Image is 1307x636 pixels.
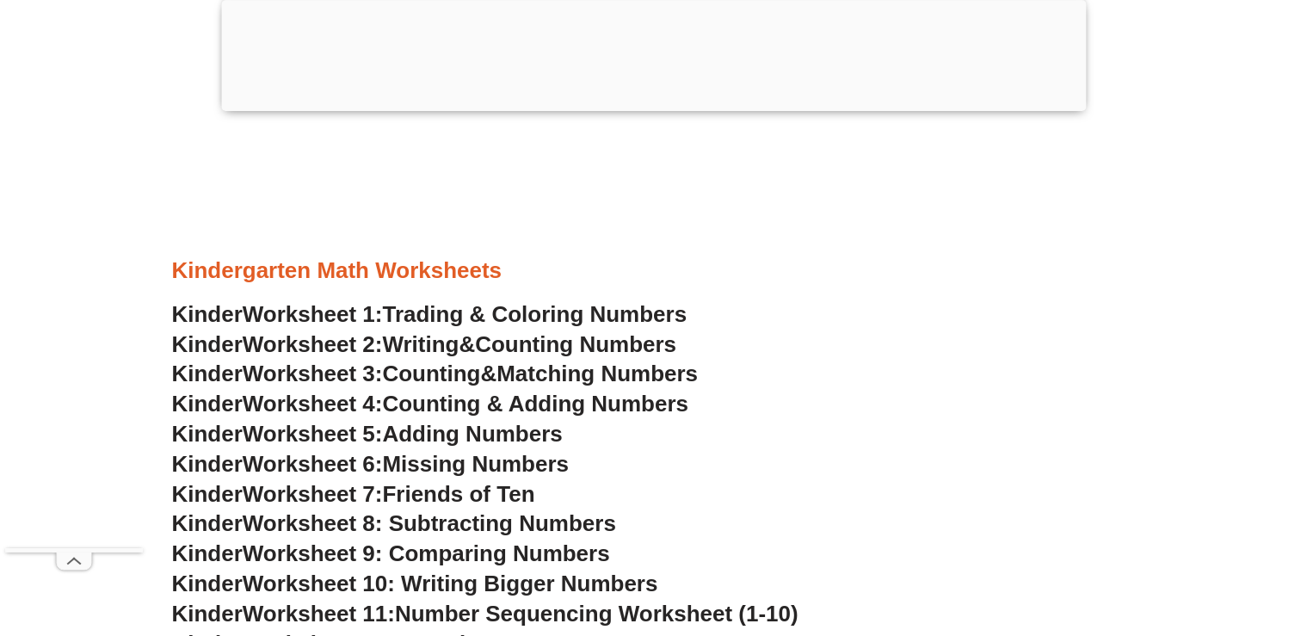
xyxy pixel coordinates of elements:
[172,540,610,566] a: KinderWorksheet 9: Comparing Numbers
[383,421,563,447] span: Adding Numbers
[383,361,481,386] span: Counting
[243,601,395,627] span: Worksheet 11:
[383,391,689,417] span: Counting & Adding Numbers
[475,331,676,357] span: Counting Numbers
[172,571,658,596] a: KinderWorksheet 10: Writing Bigger Numbers
[383,331,459,357] span: Writing
[243,481,383,507] span: Worksheet 7:
[172,510,616,536] a: KinderWorksheet 8: Subtracting Numbers
[172,451,243,477] span: Kinder
[172,421,243,447] span: Kinder
[172,361,699,386] a: KinderWorksheet 3:Counting&Matching Numbers
[172,421,563,447] a: KinderWorksheet 5:Adding Numbers
[172,361,243,386] span: Kinder
[172,301,687,327] a: KinderWorksheet 1:Trading & Coloring Numbers
[1020,442,1307,636] iframe: Chat Widget
[243,361,383,386] span: Worksheet 3:
[172,331,243,357] span: Kinder
[395,601,798,627] span: Number Sequencing Worksheet (1-10)
[243,540,610,566] span: Worksheet 9: Comparing Numbers
[172,301,243,327] span: Kinder
[172,510,243,536] span: Kinder
[172,451,570,477] a: KinderWorksheet 6:Missing Numbers
[172,256,1136,286] h3: Kindergarten Math Worksheets
[172,391,689,417] a: KinderWorksheet 4:Counting & Adding Numbers
[172,15,1136,256] iframe: Advertisement
[172,601,243,627] span: Kinder
[243,331,383,357] span: Worksheet 2:
[243,571,658,596] span: Worksheet 10: Writing Bigger Numbers
[496,361,698,386] span: Matching Numbers
[172,540,243,566] span: Kinder
[243,421,383,447] span: Worksheet 5:
[243,451,383,477] span: Worksheet 6:
[5,32,143,548] iframe: Advertisement
[383,301,687,327] span: Trading & Coloring Numbers
[243,510,616,536] span: Worksheet 8: Subtracting Numbers
[172,571,243,596] span: Kinder
[172,481,243,507] span: Kinder
[172,391,243,417] span: Kinder
[383,451,570,477] span: Missing Numbers
[383,481,535,507] span: Friends of Ten
[243,301,383,327] span: Worksheet 1:
[172,481,535,507] a: KinderWorksheet 7:Friends of Ten
[172,331,677,357] a: KinderWorksheet 2:Writing&Counting Numbers
[243,391,383,417] span: Worksheet 4:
